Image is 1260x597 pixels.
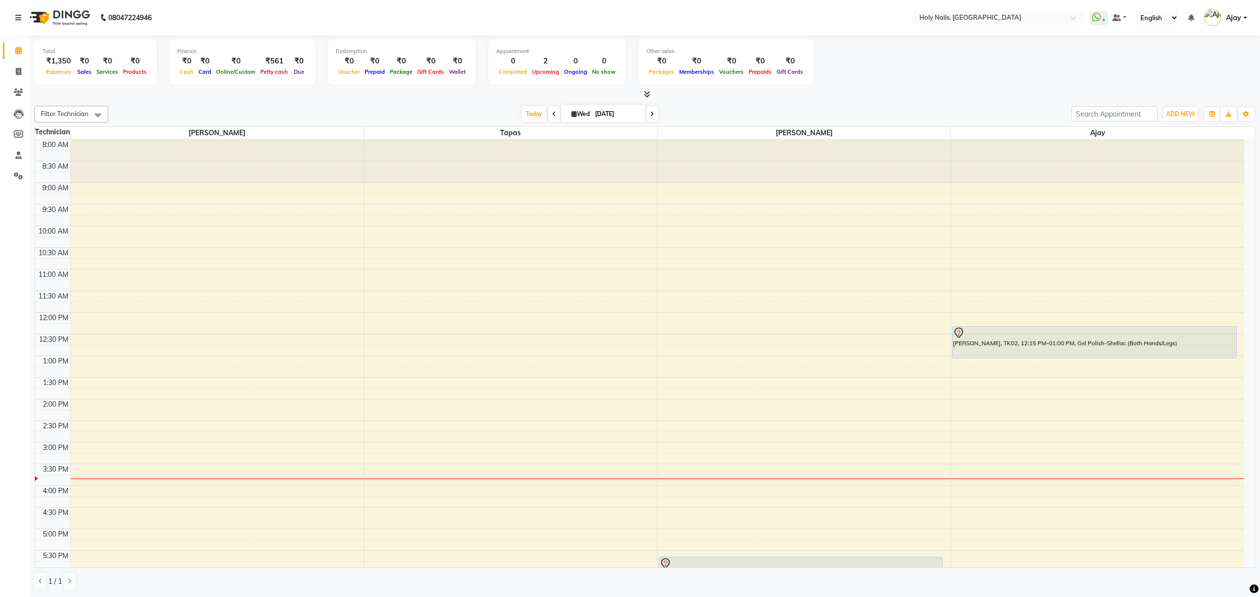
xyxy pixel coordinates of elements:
div: [PERSON_NAME], TK01, 05:30 PM-06:15 PM, Gel Polish-Shellac (Both Hands/Legs) [659,557,943,589]
div: 2:00 PM [41,399,70,410]
span: 1 / 1 [48,576,62,587]
div: 3:00 PM [41,443,70,453]
div: ₹0 [446,56,468,67]
button: ADD NEW [1164,107,1197,121]
div: 5:30 PM [41,551,70,561]
span: Due [291,68,307,75]
div: 4:00 PM [41,486,70,496]
span: Expenses [44,68,74,75]
div: ₹0 [717,56,746,67]
div: ₹0 [746,56,774,67]
div: 0 [590,56,618,67]
img: Ajay [1204,9,1221,26]
span: Wed [569,110,592,118]
div: Other sales [646,47,806,56]
div: ₹0 [196,56,214,67]
div: ₹0 [75,56,94,67]
span: Prepaids [746,68,774,75]
span: Sales [75,68,94,75]
div: ₹0 [362,56,387,67]
span: Completed [496,68,530,75]
div: 2:30 PM [41,421,70,431]
div: Finance [177,47,308,56]
span: Services [94,68,121,75]
span: Voucher [336,68,362,75]
div: ₹0 [774,56,806,67]
div: 12:00 PM [37,313,70,323]
div: 12:30 PM [37,334,70,345]
div: 8:30 AM [40,161,70,172]
span: Card [196,68,214,75]
div: ₹0 [121,56,149,67]
img: logo [25,4,93,31]
div: 0 [562,56,590,67]
div: 0 [496,56,530,67]
div: Appointment [496,47,618,56]
div: ₹561 [258,56,290,67]
span: [PERSON_NAME] [71,127,364,139]
div: ₹0 [214,56,258,67]
span: Memberships [677,68,717,75]
div: ₹0 [677,56,717,67]
div: 2 [530,56,562,67]
div: ₹0 [177,56,196,67]
span: Upcoming [530,68,562,75]
span: Tapas [364,127,657,139]
div: Technician [35,127,70,137]
span: ADD NEW [1166,110,1195,118]
span: Vouchers [717,68,746,75]
span: Wallet [446,68,468,75]
span: Today [522,106,546,121]
span: Petty cash [258,68,290,75]
div: Redemption [336,47,468,56]
div: 1:30 PM [41,378,70,388]
div: 10:00 AM [36,226,70,237]
span: Prepaid [362,68,387,75]
div: 9:00 AM [40,183,70,193]
div: 10:30 AM [36,248,70,258]
span: Packages [646,68,677,75]
span: Ongoing [562,68,590,75]
b: 08047224946 [108,4,152,31]
span: Filter Technician [41,110,89,118]
span: Package [387,68,415,75]
div: ₹0 [387,56,415,67]
div: ₹0 [336,56,362,67]
div: 1:00 PM [41,356,70,366]
span: Ajay [951,127,1244,139]
span: Cash [177,68,196,75]
div: ₹0 [290,56,308,67]
span: [PERSON_NAME] [658,127,950,139]
span: Online/Custom [214,68,258,75]
div: 9:30 AM [40,205,70,215]
div: ₹0 [646,56,677,67]
span: No show [590,68,618,75]
div: ₹0 [94,56,121,67]
div: 11:00 AM [36,269,70,280]
div: [PERSON_NAME], TK02, 12:15 PM-01:00 PM, Gel Polish-Shellac (Both Hands/Legs) [952,327,1236,358]
div: ₹1,350 [42,56,75,67]
div: ₹0 [415,56,446,67]
span: Gift Cards [415,68,446,75]
div: 11:30 AM [36,291,70,301]
div: Total [42,47,149,56]
div: 4:30 PM [41,507,70,518]
div: 5:00 PM [41,529,70,539]
input: Search Appointment [1071,106,1158,121]
input: 2025-09-03 [592,107,641,121]
span: Products [121,68,149,75]
div: 3:30 PM [41,464,70,475]
span: Gift Cards [774,68,806,75]
div: 8:00 AM [40,140,70,150]
span: Ajay [1226,13,1241,23]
